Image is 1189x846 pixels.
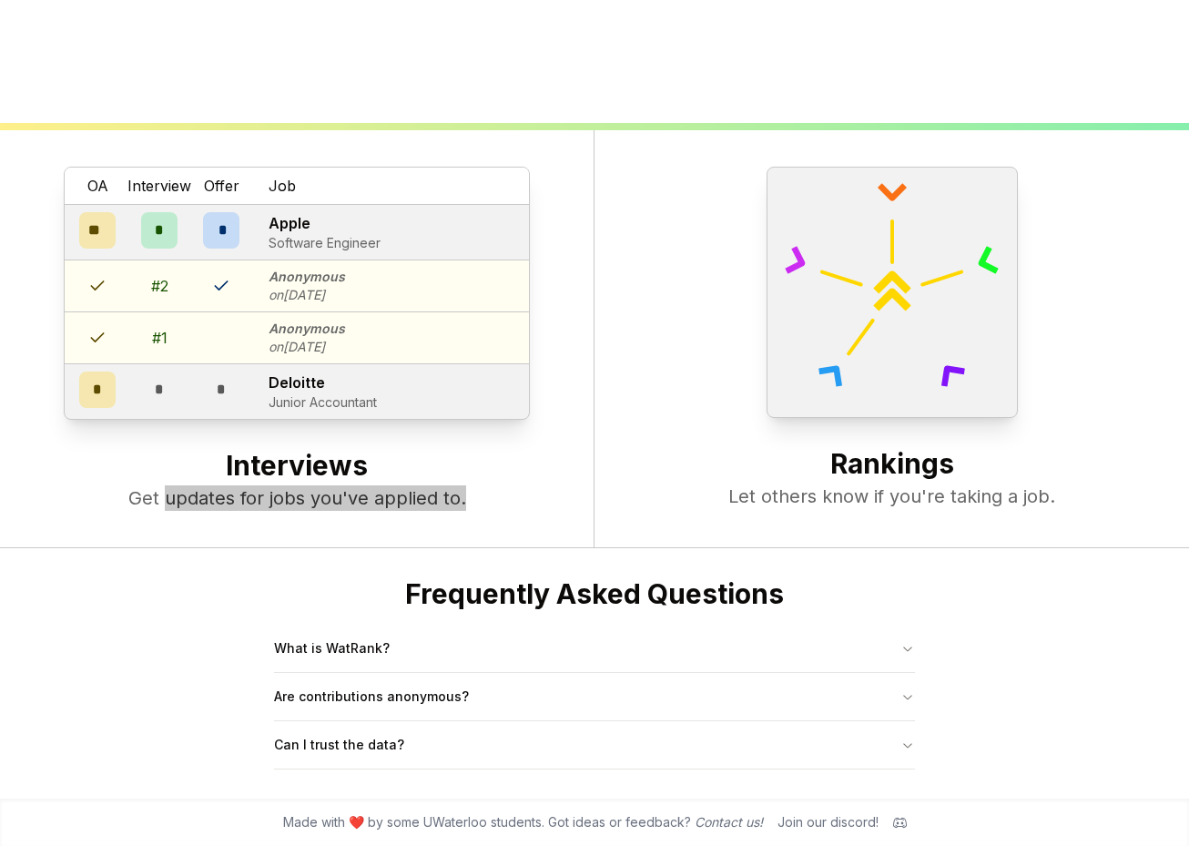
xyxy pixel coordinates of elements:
[36,449,557,485] h2: Interviews
[269,372,377,393] p: Deloitte
[269,212,381,234] p: Apple
[631,484,1153,509] p: Let others know if you're taking a job.
[152,327,168,349] div: # 1
[695,814,763,830] a: Contact us!
[274,577,915,610] h2: Frequently Asked Questions
[151,275,168,297] div: # 2
[269,338,345,356] p: on [DATE]
[631,447,1153,484] h2: Rankings
[269,234,381,252] p: Software Engineer
[274,721,915,769] button: Can I trust the data?
[269,268,345,286] p: Anonymous
[274,625,915,672] button: What is WatRank?
[269,175,296,197] span: Job
[777,813,879,831] div: Join our discord!
[269,320,345,338] p: Anonymous
[283,813,763,831] span: Made with ❤️ by some UWaterloo students. Got ideas or feedback?
[204,175,239,197] span: Offer
[269,286,345,304] p: on [DATE]
[274,673,915,720] button: Are contributions anonymous?
[36,485,557,511] p: Get updates for jobs you've applied to.
[127,175,191,197] span: Interview
[87,175,108,197] span: OA
[269,393,377,412] p: Junior Accountant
